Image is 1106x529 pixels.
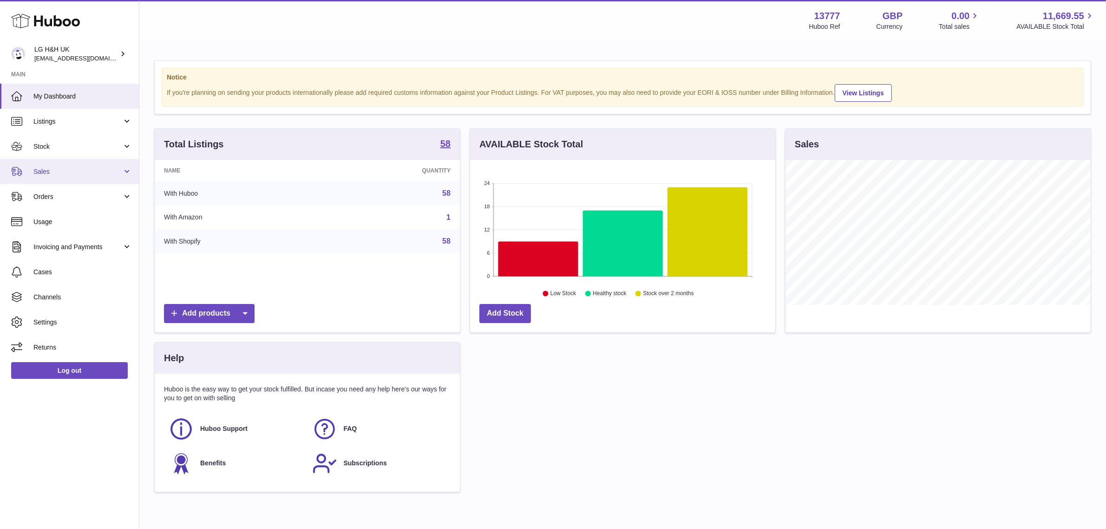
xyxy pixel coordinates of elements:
a: 11,669.55 AVAILABLE Stock Total [1016,10,1095,31]
span: Benefits [200,459,226,468]
a: FAQ [312,417,446,442]
td: With Amazon [155,205,322,230]
p: Huboo is the easy way to get your stock fulfilled. But incase you need any help here's our ways f... [164,385,451,403]
span: My Dashboard [33,92,132,101]
span: Cases [33,268,132,277]
a: 58 [440,139,451,150]
strong: 58 [440,139,451,148]
span: Settings [33,318,132,327]
span: Orders [33,192,122,201]
span: Channels [33,293,132,302]
text: 6 [487,250,490,256]
a: 1 [446,213,451,221]
h3: AVAILABLE Stock Total [479,138,583,151]
a: Log out [11,362,128,379]
a: 58 [442,237,451,245]
strong: 13777 [814,10,840,22]
div: If you're planning on sending your products internationally please add required customs informati... [167,83,1079,102]
text: Healthy stock [593,291,627,297]
span: AVAILABLE Stock Total [1016,22,1095,31]
a: 58 [442,189,451,197]
span: Usage [33,218,132,226]
h3: Sales [795,138,819,151]
span: Huboo Support [200,424,248,433]
div: Currency [877,22,903,31]
h3: Help [164,352,184,364]
text: 0 [487,273,490,279]
div: LG H&H UK [34,45,118,63]
text: 24 [484,180,490,186]
span: 11,669.55 [1043,10,1084,22]
img: veechen@lghnh.co.uk [11,47,25,61]
a: Huboo Support [169,417,303,442]
span: Stock [33,142,122,151]
th: Name [155,160,322,181]
span: FAQ [344,424,357,433]
a: 0.00 Total sales [939,10,980,31]
text: 18 [484,204,490,209]
td: With Huboo [155,181,322,205]
span: Total sales [939,22,980,31]
a: View Listings [835,84,892,102]
span: Sales [33,167,122,176]
th: Quantity [322,160,460,181]
span: 0.00 [952,10,970,22]
text: Low Stock [550,291,576,297]
span: Invoicing and Payments [33,243,122,251]
h3: Total Listings [164,138,224,151]
a: Add products [164,304,255,323]
strong: Notice [167,73,1079,82]
span: Listings [33,117,122,126]
text: Stock over 2 months [643,291,694,297]
a: Benefits [169,451,303,476]
a: Add Stock [479,304,531,323]
a: Subscriptions [312,451,446,476]
span: Subscriptions [344,459,387,468]
text: 12 [484,227,490,232]
span: Returns [33,343,132,352]
strong: GBP [883,10,903,22]
td: With Shopify [155,229,322,253]
span: [EMAIL_ADDRESS][DOMAIN_NAME] [34,54,137,62]
div: Huboo Ref [809,22,840,31]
